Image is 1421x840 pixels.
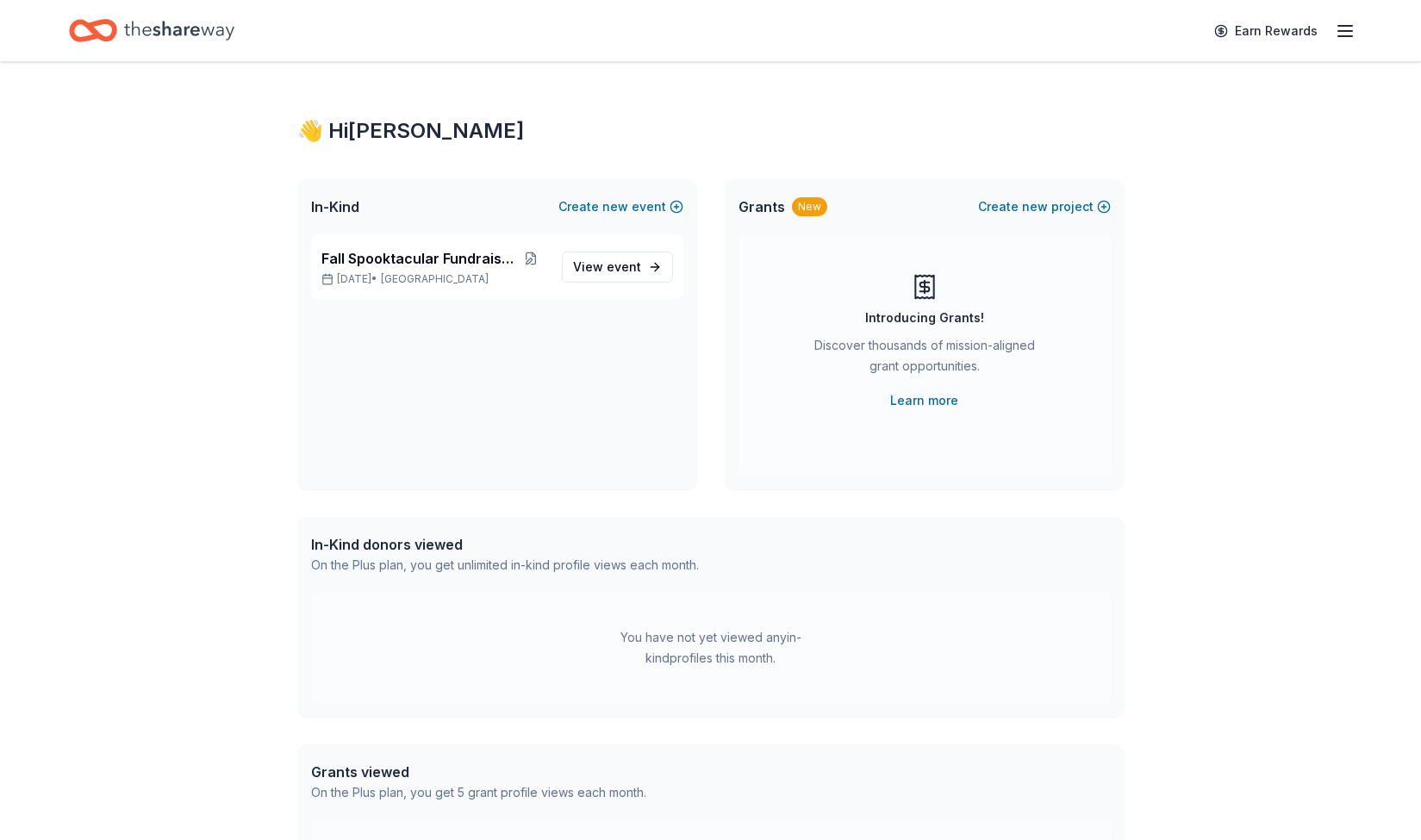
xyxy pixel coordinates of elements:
[321,272,548,286] p: [DATE] •
[739,196,785,217] span: Grants
[607,259,641,274] span: event
[558,196,683,217] button: Createnewevent
[311,782,646,803] div: On the Plus plan, you get 5 grant profile views each month.
[573,257,641,277] span: View
[890,390,958,411] a: Learn more
[865,308,984,328] div: Introducing Grants!
[602,196,628,217] span: new
[603,627,819,669] div: You have not yet viewed any in-kind profiles this month.
[978,196,1111,217] button: Createnewproject
[69,10,234,51] a: Home
[562,252,673,283] a: View event
[381,272,489,286] span: [GEOGRAPHIC_DATA]
[311,196,359,217] span: In-Kind
[297,117,1125,145] div: 👋 Hi [PERSON_NAME]
[321,248,514,269] span: Fall Spooktacular Fundraiser
[311,555,699,576] div: On the Plus plan, you get unlimited in-kind profile views each month.
[807,335,1042,383] div: Discover thousands of mission-aligned grant opportunities.
[311,762,646,782] div: Grants viewed
[1204,16,1328,47] a: Earn Rewards
[1022,196,1048,217] span: new
[792,197,827,216] div: New
[311,534,699,555] div: In-Kind donors viewed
